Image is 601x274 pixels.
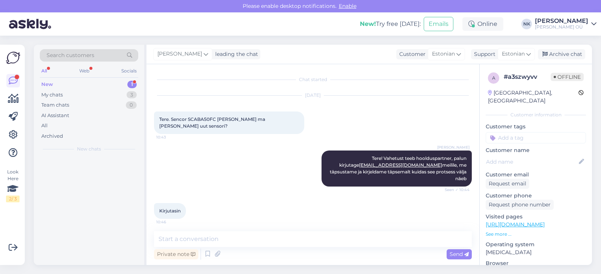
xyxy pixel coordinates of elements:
[437,145,470,150] span: [PERSON_NAME]
[462,17,503,31] div: Online
[486,146,586,154] p: Customer name
[486,259,586,267] p: Browser
[441,187,470,193] span: Seen ✓ 10:44
[212,50,258,58] div: leading the chat
[535,24,588,30] div: [PERSON_NAME] OÜ
[488,89,578,105] div: [GEOGRAPHIC_DATA], [GEOGRAPHIC_DATA]
[492,75,495,81] span: a
[337,3,359,9] span: Enable
[41,101,69,109] div: Team chats
[535,18,588,24] div: [PERSON_NAME]
[396,50,426,58] div: Customer
[6,169,20,202] div: Look Here
[47,51,94,59] span: Search customers
[502,50,525,58] span: Estonian
[157,50,202,58] span: [PERSON_NAME]
[6,51,20,65] img: Askly Logo
[41,112,69,119] div: AI Assistant
[486,248,586,256] p: [MEDICAL_DATA]
[120,66,138,76] div: Socials
[41,91,63,99] div: My chats
[486,179,529,189] div: Request email
[486,231,586,238] p: See more ...
[159,208,181,214] span: Kirjutasin
[551,73,584,81] span: Offline
[486,132,586,143] input: Add a tag
[127,81,137,88] div: 1
[41,122,48,129] div: All
[330,155,468,181] span: Tere! Vahetust teeb hoolduspartner, palun kirjutage meilile, me täpsustame ja kirjeldame täpsemal...
[154,76,472,83] div: Chat started
[154,249,198,259] div: Private note
[359,162,442,168] a: [EMAIL_ADDRESS][DOMAIN_NAME]
[535,18,596,30] a: [PERSON_NAME][PERSON_NAME] OÜ
[159,116,266,129] span: Tere. Sencor SCABA50FC [PERSON_NAME] ma [PERSON_NAME] uut sensori?
[41,81,53,88] div: New
[486,221,545,228] a: [URL][DOMAIN_NAME]
[6,196,20,202] div: 2 / 3
[156,134,184,140] span: 10:43
[450,251,469,257] span: Send
[77,146,101,152] span: New chats
[432,50,455,58] span: Estonian
[154,92,472,99] div: [DATE]
[126,101,137,109] div: 0
[486,200,554,210] div: Request phone number
[40,66,48,76] div: All
[156,219,184,225] span: 10:46
[41,132,63,140] div: Archived
[538,49,585,59] div: Archive chat
[471,50,495,58] div: Support
[486,158,577,166] input: Add name
[521,19,532,29] div: NK
[486,123,586,131] p: Customer tags
[360,20,421,29] div: Try free [DATE]:
[78,66,91,76] div: Web
[504,72,551,81] div: # a3szwyvv
[127,91,137,99] div: 3
[486,241,586,248] p: Operating system
[486,213,586,221] p: Visited pages
[486,111,586,118] div: Customer information
[360,20,376,27] b: New!
[424,17,453,31] button: Emails
[486,192,586,200] p: Customer phone
[486,171,586,179] p: Customer email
